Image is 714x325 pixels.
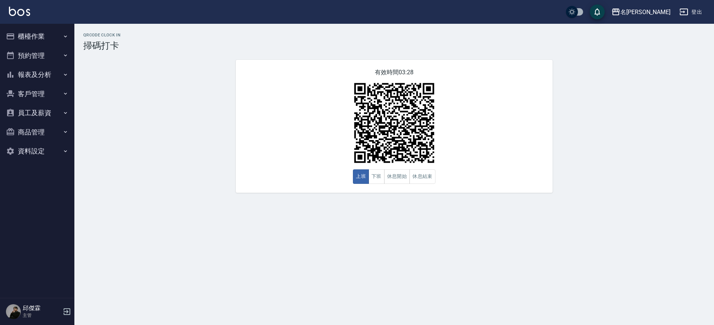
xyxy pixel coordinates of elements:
button: 商品管理 [3,123,71,142]
h3: 掃碼打卡 [83,40,705,51]
button: 上班 [353,169,369,184]
div: 有效時間 03:28 [236,60,553,193]
button: 休息結束 [409,169,435,184]
button: save [590,4,605,19]
img: Logo [9,7,30,16]
p: 主管 [23,312,61,319]
button: 員工及薪資 [3,103,71,123]
button: 櫃檯作業 [3,27,71,46]
h5: 邱傑霖 [23,305,61,312]
img: Person [6,304,21,319]
button: 名[PERSON_NAME] [608,4,673,20]
button: 預約管理 [3,46,71,65]
button: 休息開始 [384,169,410,184]
button: 資料設定 [3,142,71,161]
button: 登出 [676,5,705,19]
button: 報表及分析 [3,65,71,84]
div: 名[PERSON_NAME] [620,7,670,17]
button: 客戶管理 [3,84,71,104]
button: 下班 [369,169,385,184]
h2: QRcode Clock In [83,33,705,38]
